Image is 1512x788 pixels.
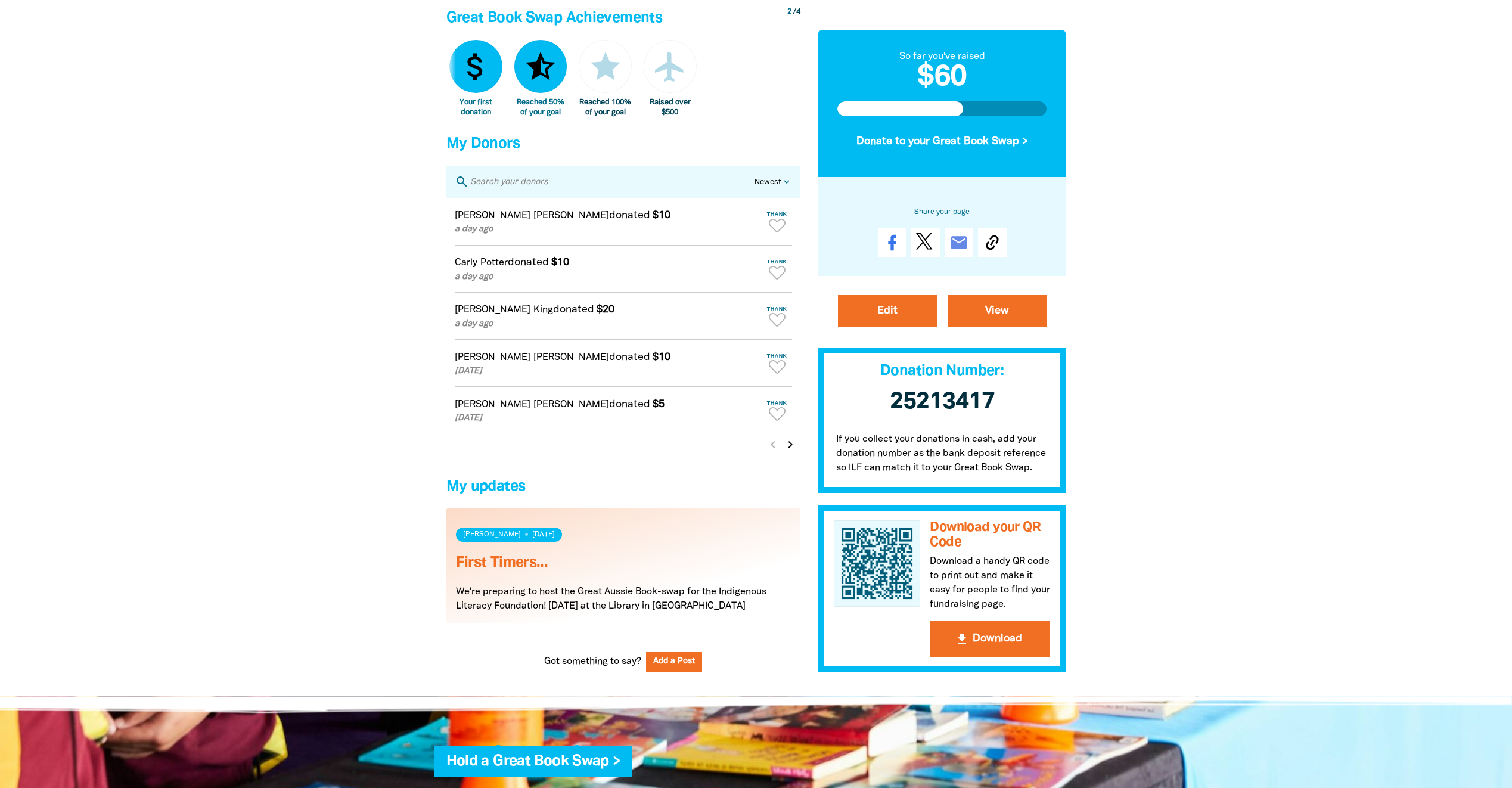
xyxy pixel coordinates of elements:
[455,412,760,425] p: [DATE]
[553,305,594,314] span: donated
[653,210,670,220] em: $10
[533,401,609,409] em: [PERSON_NAME]
[838,295,937,327] a: Edit
[781,436,798,453] button: Next page
[878,228,906,257] a: Share
[480,259,508,267] em: Potter
[783,438,797,452] i: chevron_right
[514,98,567,117] div: Reached 50% of your goal
[762,211,792,217] span: Thank
[523,49,558,85] i: star_half
[455,271,760,284] p: a day ago
[646,652,702,672] button: Add a Post
[446,198,800,460] div: Paginated content
[762,353,792,359] span: Thank
[455,223,760,236] p: a day ago
[469,174,755,190] input: Search your donors
[455,318,760,331] p: a day ago
[945,228,973,257] a: email
[890,391,995,413] span: 25213417
[455,306,530,314] em: [PERSON_NAME]
[949,233,968,252] i: email
[762,206,792,237] button: Thank
[837,206,1047,219] h6: Share your page
[446,755,620,768] a: Hold a Great Book Swap >
[579,98,632,117] div: Reached 100% of your goal
[455,365,760,378] p: [DATE]
[652,49,688,85] i: airplanemode_active
[446,480,526,494] span: My updates
[455,353,530,362] em: [PERSON_NAME]
[455,259,477,267] em: Carly
[762,400,792,406] span: Thank
[455,401,530,409] em: [PERSON_NAME]
[880,364,1004,378] span: Donation Number:
[458,49,493,85] i: attach_money
[837,126,1047,158] button: Donate to your Great Book Swap >
[930,520,1050,550] h3: Download your QR Code
[762,259,792,265] span: Thank
[762,254,792,284] button: Thank
[533,212,609,220] em: [PERSON_NAME]
[818,420,1066,493] p: If you collect your donations in cash, add your donation number as the bank deposit reference so ...
[930,621,1050,657] button: get_appDownload
[446,508,800,637] div: Paginated content
[644,98,697,117] div: Raised over $500
[456,556,548,570] a: First Timers...
[609,352,650,362] span: donated
[787,7,800,18] div: / 4
[455,212,530,220] em: [PERSON_NAME]
[787,8,791,15] span: 2
[609,210,650,220] span: donated
[978,228,1007,257] button: Copy Link
[446,7,800,30] h4: Great Book Swap Achievements
[551,258,569,267] em: $10
[544,654,641,669] span: Got something to say?
[834,520,921,607] img: QR Code for Kempsey Library Book Swap
[948,295,1047,327] a: View
[653,352,670,362] em: $10
[449,98,502,117] div: Your first donation
[455,175,469,189] i: search
[762,301,792,331] button: Thank
[837,49,1047,64] div: So far you've raised
[762,348,792,379] button: Thank
[653,399,665,409] em: $5
[597,305,614,314] em: $20
[837,64,1047,92] h2: $60
[533,306,553,314] em: King
[533,353,609,362] em: [PERSON_NAME]
[955,632,969,646] i: get_app
[508,258,549,267] span: donated
[588,49,623,85] i: star
[762,395,792,426] button: Thank
[762,306,792,312] span: Thank
[609,399,650,409] span: donated
[446,137,520,151] span: My Donors
[911,228,940,257] a: Post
